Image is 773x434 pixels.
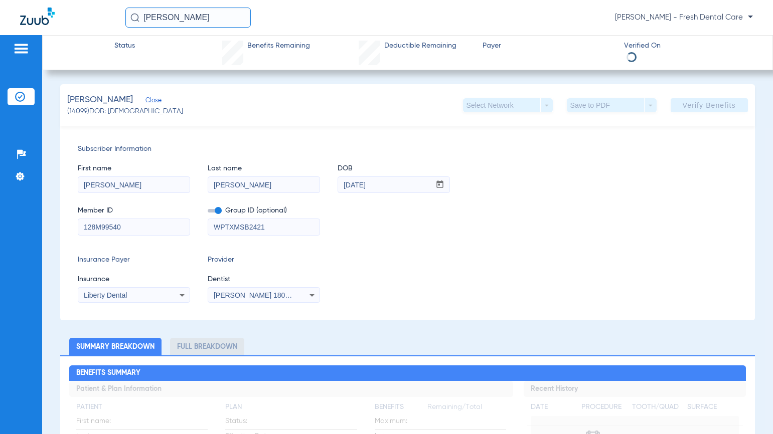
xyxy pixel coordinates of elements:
span: Benefits Remaining [247,41,310,51]
span: Status [114,41,135,51]
span: Insurance Payer [78,255,190,265]
span: Group ID (optional) [208,205,320,216]
li: Summary Breakdown [69,338,162,355]
img: Search Icon [130,13,139,22]
span: [PERSON_NAME] [67,94,133,106]
span: (14099) DOB: [DEMOGRAPHIC_DATA] [67,106,183,117]
span: Deductible Remaining [384,41,456,51]
span: Payer [483,41,615,51]
span: First name [78,163,190,174]
li: Full Breakdown [170,338,244,355]
h2: Benefits Summary [69,365,746,381]
span: Insurance [78,274,190,285]
img: hamburger-icon [13,43,29,55]
span: Last name [208,163,320,174]
iframe: Chat Widget [723,386,773,434]
span: [PERSON_NAME] - Fresh Dental Care [615,13,753,23]
span: [PERSON_NAME] 1801023031 [214,291,313,299]
span: Subscriber Information [78,144,737,154]
span: Provider [208,255,320,265]
span: Dentist [208,274,320,285]
span: Member ID [78,205,190,216]
img: Zuub Logo [20,8,55,25]
span: Close [145,97,154,106]
span: DOB [338,163,450,174]
span: Liberty Dental [84,291,127,299]
span: Verified On [624,41,756,51]
button: Open calendar [430,177,450,193]
input: Search for patients [125,8,251,28]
